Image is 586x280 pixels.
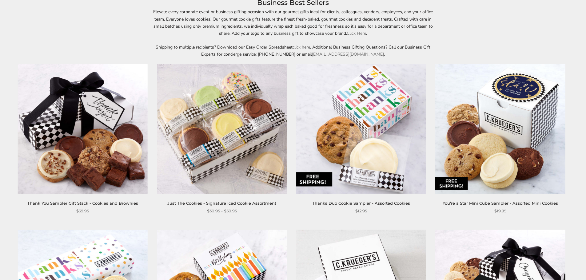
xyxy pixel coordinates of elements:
span: $12.95 [355,208,367,214]
a: Thanks Duo Cookie Sampler - Assorted Cookies [312,201,410,206]
span: $39.95 [76,208,89,214]
a: click here [293,44,310,50]
a: [EMAIL_ADDRESS][DOMAIN_NAME] [312,51,384,57]
img: Thank You Sampler Gift Stack - Cookies and Brownies [18,64,148,194]
span: $30.95 - $50.95 [207,208,237,214]
p: Shipping to multiple recipients? Download our Easy Order Spreadsheet . Additional Business Giftin... [152,44,435,58]
iframe: Sign Up via Text for Offers [5,257,64,275]
span: $19.95 [494,208,506,214]
a: Thank You Sampler Gift Stack - Cookies and Brownies [27,201,138,206]
img: Just The Cookies - Signature Iced Cookie Assortment [157,64,287,194]
a: Click Here [347,30,366,36]
img: You’re a Star Mini Cube Sampler - Assorted Mini Cookies [435,64,565,194]
img: Thanks Duo Cookie Sampler - Assorted Cookies [296,64,426,194]
a: Just The Cookies - Signature Iced Cookie Assortment [167,201,276,206]
p: Elevate every corporate event or business gifting occasion with our gourmet gifts ideal for clien... [152,8,435,37]
a: You’re a Star Mini Cube Sampler - Assorted Mini Cookies [443,201,558,206]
